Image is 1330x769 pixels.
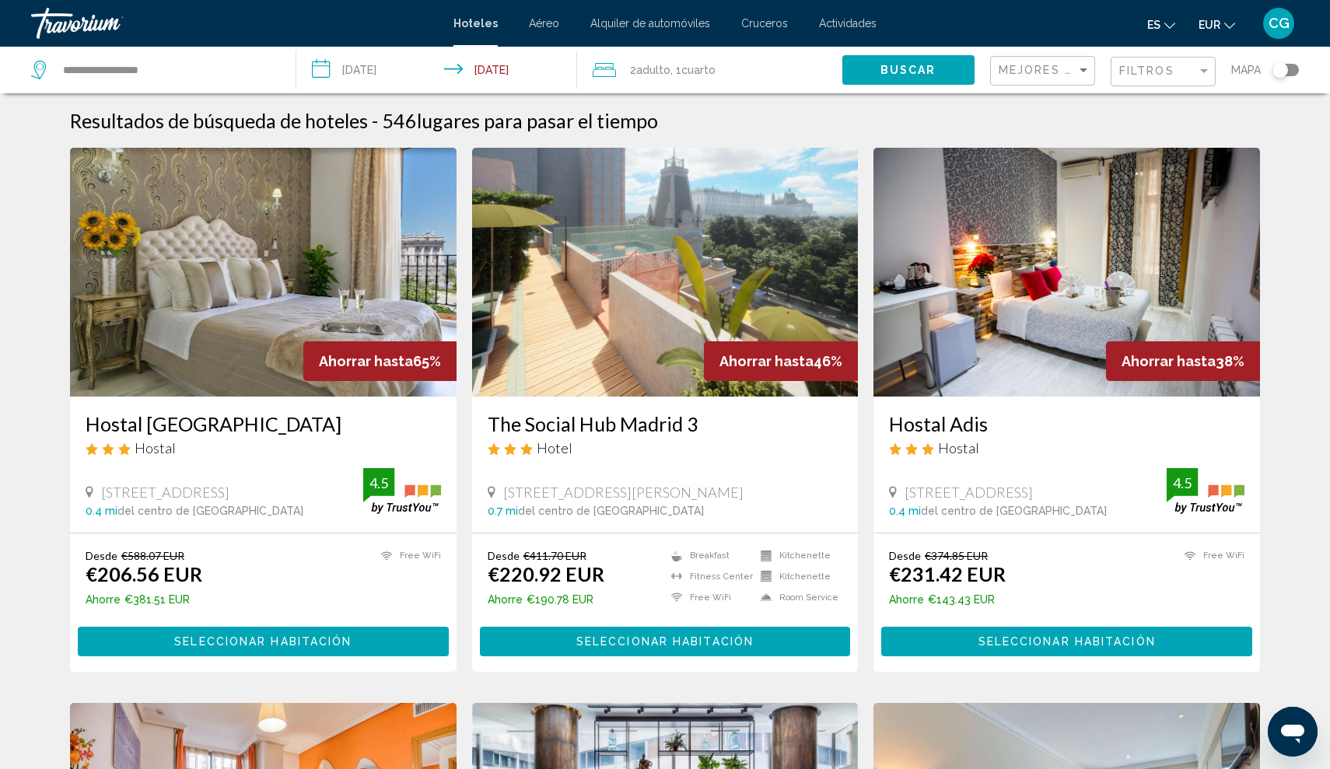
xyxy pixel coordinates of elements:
[889,505,921,517] span: 0.4 mi
[999,65,1090,78] mat-select: Sort by
[719,353,814,369] span: Ahorrar hasta
[881,627,1252,655] button: Seleccionar habitación
[1147,19,1160,31] span: es
[86,593,121,606] span: Ahorre
[480,627,851,655] button: Seleccionar habitación
[503,484,744,501] span: [STREET_ADDRESS][PERSON_NAME]
[889,562,1006,585] ins: €231.42 EUR
[488,439,843,456] div: 3 star Hotel
[576,636,754,648] span: Seleccionar habitación
[78,627,449,655] button: Seleccionar habitación
[86,412,441,435] a: Hostal [GEOGRAPHIC_DATA]
[101,484,229,501] span: [STREET_ADDRESS]
[1167,468,1244,514] img: trustyou-badge.svg
[1199,19,1220,31] span: EUR
[319,353,413,369] span: Ahorrar hasta
[1119,65,1174,77] span: Filtros
[880,65,936,77] span: Buscar
[889,593,924,606] span: Ahorre
[819,17,877,30] a: Actividades
[905,484,1033,501] span: [STREET_ADDRESS]
[488,412,843,435] a: The Social Hub Madrid 3
[453,17,498,30] a: Hoteles
[925,549,988,562] del: €374.85 EUR
[842,55,975,84] button: Buscar
[1258,7,1299,40] button: User Menu
[978,636,1156,648] span: Seleccionar habitación
[889,593,1006,606] p: €143.43 EUR
[1177,549,1244,562] li: Free WiFi
[488,593,604,606] p: €190.78 EUR
[741,17,788,30] a: Cruceros
[889,549,921,562] span: Desde
[70,148,457,397] a: Hotel image
[303,341,457,381] div: 65%
[488,562,604,585] ins: €220.92 EUR
[86,562,202,585] ins: €206.56 EUR
[577,47,842,93] button: Travelers: 2 adults, 0 children
[670,59,716,81] span: , 1
[417,109,658,132] span: lugares para pasar el tiempo
[363,468,441,514] img: trustyou-badge.svg
[488,593,523,606] span: Ahorre
[753,549,842,562] li: Kitchenette
[590,17,710,30] a: Alquiler de automóviles
[382,109,658,132] h2: 546
[681,64,716,76] span: Cuarto
[1106,341,1260,381] div: 38%
[373,549,441,562] li: Free WiFi
[1261,63,1299,77] button: Toggle map
[1167,474,1198,492] div: 4.5
[488,505,518,517] span: 0.7 mi
[529,17,559,30] a: Aéreo
[480,631,851,648] a: Seleccionar habitación
[1231,59,1261,81] span: Mapa
[999,64,1155,76] span: Mejores descuentos
[1269,16,1290,31] span: CG
[135,439,176,456] span: Hostal
[873,148,1260,397] img: Hotel image
[78,631,449,648] a: Seleccionar habitación
[663,570,753,583] li: Fitness Center
[881,631,1252,648] a: Seleccionar habitación
[472,148,859,397] img: Hotel image
[704,341,858,381] div: 46%
[488,549,520,562] span: Desde
[121,549,184,562] del: €588.07 EUR
[86,593,202,606] p: €381.51 EUR
[753,570,842,583] li: Kitchenette
[663,549,753,562] li: Breakfast
[636,64,670,76] span: Adulto
[1147,13,1175,36] button: Change language
[1199,13,1235,36] button: Change currency
[663,591,753,604] li: Free WiFi
[296,47,577,93] button: Check-in date: Aug 14, 2025 Check-out date: Aug 16, 2025
[372,109,378,132] span: -
[921,505,1107,517] span: del centro de [GEOGRAPHIC_DATA]
[889,412,1244,435] a: Hostal Adis
[938,439,979,456] span: Hostal
[363,474,394,492] div: 4.5
[1111,56,1216,88] button: Filter
[86,549,117,562] span: Desde
[630,59,670,81] span: 2
[518,505,704,517] span: del centro de [GEOGRAPHIC_DATA]
[174,636,352,648] span: Seleccionar habitación
[1268,707,1318,757] iframe: Botón para iniciar la ventana de mensajería
[86,439,441,456] div: 3 star Hostel
[1122,353,1216,369] span: Ahorrar hasta
[537,439,572,456] span: Hotel
[753,591,842,604] li: Room Service
[31,8,438,39] a: Travorium
[889,439,1244,456] div: 3 star Hostel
